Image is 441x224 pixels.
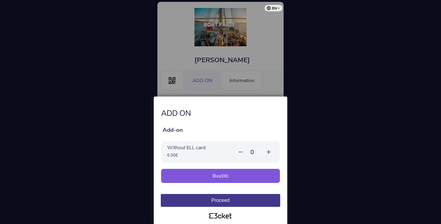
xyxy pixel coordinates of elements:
span: 0 [222,173,225,179]
small: ( €) [221,173,228,179]
h4: ADD ON [161,108,280,119]
div: Buy [161,169,280,183]
small: € [167,153,178,158]
button: Proceed [161,194,280,207]
p: Without ELL card [167,144,205,151]
button: Buy(0€) [161,169,280,183]
span: 6.00 [167,153,175,158]
h3: Add-on [161,126,280,134]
